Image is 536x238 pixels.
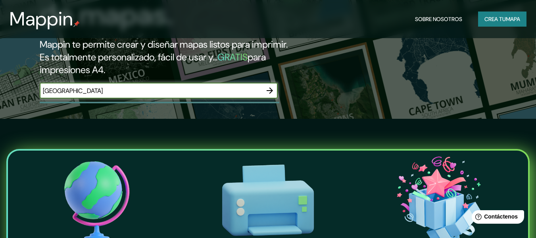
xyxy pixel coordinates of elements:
button: Sobre nosotros [412,12,465,27]
iframe: Lanzador de widgets de ayuda [465,207,527,229]
font: GRATIS [217,51,248,63]
input: Elige tu lugar favorito [40,86,262,95]
font: Es totalmente personalizado, fácil de usar y... [40,51,217,63]
font: Mappin [10,6,73,31]
font: mapa [506,15,520,23]
font: para impresiones A4. [40,51,266,76]
font: Mappin te permite crear y diseñar mapas listos para imprimir. [40,38,288,50]
font: Crea tu [484,15,506,23]
img: pin de mapeo [73,21,80,27]
font: Sobre nosotros [415,15,462,23]
button: Crea tumapa [478,12,526,27]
